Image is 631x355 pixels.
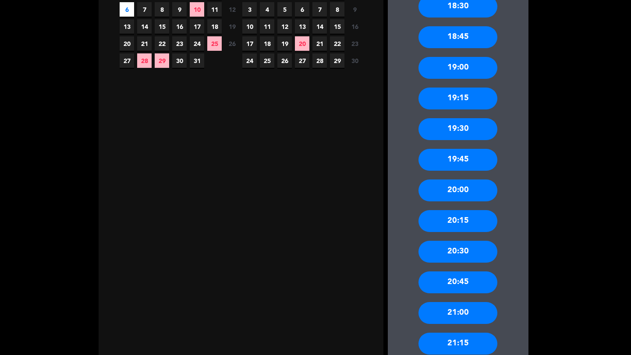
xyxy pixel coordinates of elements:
span: 15 [155,19,169,34]
span: 16 [347,19,362,34]
span: 18 [260,36,274,51]
span: 10 [242,19,257,34]
span: 24 [242,53,257,68]
span: 6 [295,2,309,17]
span: 28 [312,53,327,68]
span: 12 [225,2,239,17]
span: 11 [207,2,222,17]
div: 18:45 [418,26,497,48]
span: 8 [155,2,169,17]
div: 21:15 [418,333,497,355]
span: 19 [225,19,239,34]
span: 20 [120,36,134,51]
span: 30 [172,53,187,68]
span: 16 [172,19,187,34]
span: 25 [260,53,274,68]
span: 22 [155,36,169,51]
span: 13 [120,19,134,34]
span: 5 [277,2,292,17]
div: 19:45 [418,149,497,171]
span: 27 [120,53,134,68]
span: 27 [295,53,309,68]
span: 21 [312,36,327,51]
span: 17 [190,19,204,34]
span: 13 [295,19,309,34]
span: 26 [277,53,292,68]
span: 29 [330,53,344,68]
div: 19:15 [418,88,497,109]
span: 12 [277,19,292,34]
span: 26 [225,36,239,51]
span: 14 [137,19,152,34]
span: 23 [172,36,187,51]
span: 9 [172,2,187,17]
span: 4 [260,2,274,17]
span: 23 [347,36,362,51]
span: 14 [312,19,327,34]
div: 20:30 [418,241,497,263]
span: 22 [330,36,344,51]
span: 8 [330,2,344,17]
div: 20:45 [418,271,497,293]
span: 9 [347,2,362,17]
span: 30 [347,53,362,68]
span: 21 [137,36,152,51]
div: 20:15 [418,210,497,232]
span: 25 [207,36,222,51]
div: 21:00 [418,302,497,324]
span: 15 [330,19,344,34]
span: 7 [137,2,152,17]
span: 11 [260,19,274,34]
span: 6 [120,2,134,17]
span: 10 [190,2,204,17]
span: 18 [207,19,222,34]
div: 19:30 [418,118,497,140]
span: 19 [277,36,292,51]
div: 19:00 [418,57,497,79]
span: 20 [295,36,309,51]
span: 17 [242,36,257,51]
span: 31 [190,53,204,68]
span: 28 [137,53,152,68]
div: 20:00 [418,179,497,201]
span: 3 [242,2,257,17]
span: 24 [190,36,204,51]
span: 29 [155,53,169,68]
span: 7 [312,2,327,17]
